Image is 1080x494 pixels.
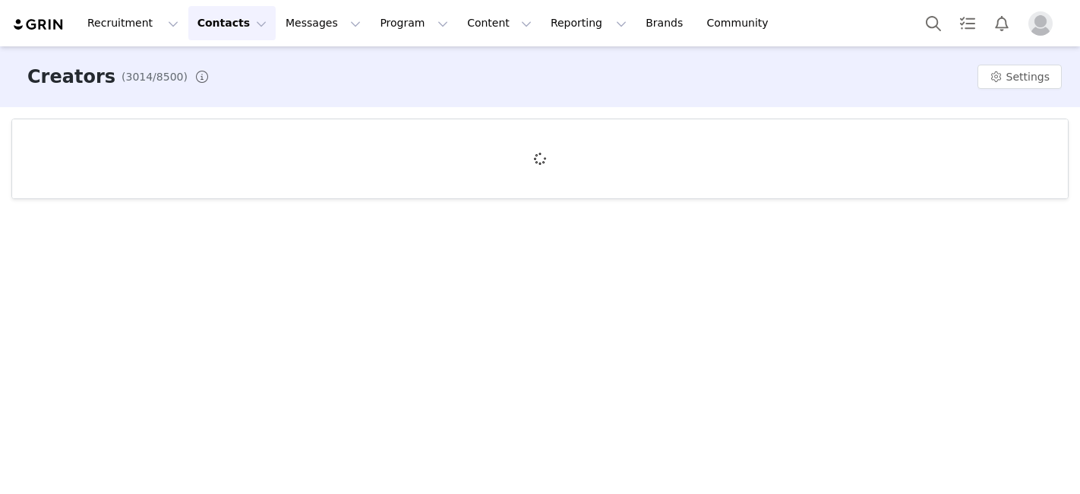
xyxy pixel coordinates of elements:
img: grin logo [12,17,65,32]
button: Messages [276,6,370,40]
img: placeholder-profile.jpg [1028,11,1053,36]
a: Community [698,6,785,40]
span: (3014/8500) [122,69,188,85]
button: Settings [977,65,1062,89]
button: Reporting [542,6,636,40]
a: Brands [636,6,696,40]
button: Recruitment [78,6,188,40]
button: Program [371,6,457,40]
a: Tasks [951,6,984,40]
button: Search [917,6,950,40]
button: Profile [1019,11,1068,36]
button: Notifications [985,6,1018,40]
button: Content [458,6,541,40]
button: Contacts [188,6,276,40]
h3: Creators [27,63,115,90]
